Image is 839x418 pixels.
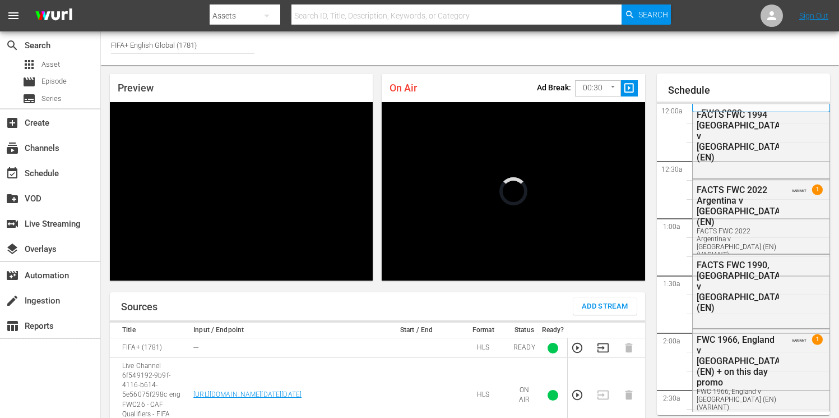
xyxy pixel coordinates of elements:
a: [URL][DOMAIN_NAME][DATE][DATE] [193,391,302,398]
td: FIFA+ (1781) [110,338,190,358]
div: Video Player [382,102,645,281]
div: FWC 1966, England v [GEOGRAPHIC_DATA] (EN) (VARIANT) [697,388,780,411]
span: menu [7,9,20,22]
h1: Schedule [668,85,831,96]
td: HLS [457,338,510,358]
img: ans4CAIJ8jUAAAAAAAAAAAAAAAAAAAAAAAAgQb4GAAAAAAAAAAAAAAAAAAAAAAAAJMjXAAAAAAAAAAAAAAAAAAAAAAAAgAT5G... [27,3,81,29]
button: Preview Stream [571,389,583,401]
span: Ingestion [6,294,19,307]
span: Overlays [6,242,19,256]
span: Automation [6,269,19,282]
span: Episode [41,76,67,87]
span: On Air [390,82,417,94]
div: FACTS FWC 2022 Argentina v [GEOGRAPHIC_DATA] (EN) (VARIANT) [697,227,780,259]
button: Preview Stream [571,342,583,354]
span: Search [638,4,668,25]
div: 00:30 [575,77,621,99]
p: Ad Break: [537,83,571,92]
span: Search [6,39,19,52]
th: Start / End [376,323,456,338]
p: FWC 2022, [GEOGRAPHIC_DATA] v [GEOGRAPHIC_DATA] (EN) [701,108,817,140]
span: Live Streaming [6,217,19,231]
span: slideshow_sharp [623,82,636,95]
div: FACTS FWC 1994 [GEOGRAPHIC_DATA] v [GEOGRAPHIC_DATA] (EN) [697,109,780,163]
div: FWC 1966, England v [GEOGRAPHIC_DATA] (EN) + on this day promo [697,334,780,388]
span: VOD [6,192,19,205]
span: Reports [6,319,19,333]
td: READY [510,338,539,358]
div: FACTS FWC 2022 Argentina v [GEOGRAPHIC_DATA] (EN) [697,185,780,227]
span: VARIANT [792,333,806,342]
button: Transition [597,342,609,354]
span: Schedule [6,167,19,180]
h1: Sources [121,301,157,313]
span: Add Stream [582,300,628,313]
th: Status [510,323,539,338]
span: Episode [22,75,36,89]
span: Series [22,92,36,105]
span: Channels [6,141,19,155]
th: Input / Endpoint [190,323,376,338]
span: Create [6,116,19,130]
th: Ready? [539,323,568,338]
span: 1 [812,334,823,345]
button: Search [622,4,671,25]
a: Sign Out [799,11,828,20]
span: 1 [812,185,823,195]
td: --- [190,338,376,358]
span: Series [41,93,62,104]
button: Add Stream [573,298,637,315]
th: Title [110,323,190,338]
span: Preview [118,82,154,94]
span: Asset [22,58,36,71]
div: FACTS FWC 1990, [GEOGRAPHIC_DATA] v [GEOGRAPHIC_DATA] (EN) [697,260,780,313]
div: Video Player [110,102,373,281]
span: VARIANT [792,183,806,192]
th: Format [457,323,510,338]
span: Asset [41,59,60,70]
